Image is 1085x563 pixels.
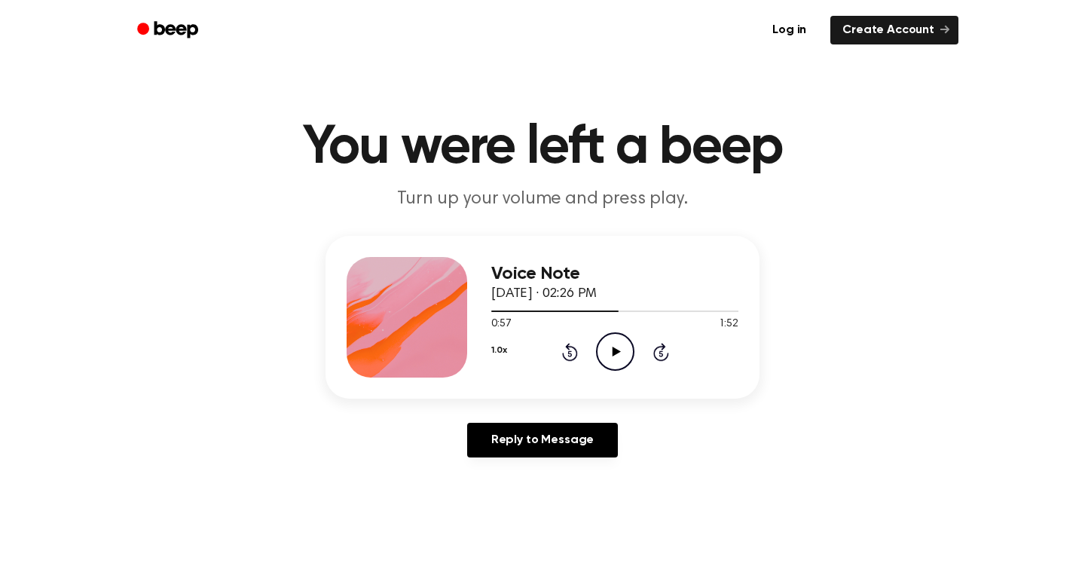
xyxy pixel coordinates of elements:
[253,187,832,212] p: Turn up your volume and press play.
[491,264,738,284] h3: Voice Note
[757,13,821,47] a: Log in
[491,287,597,301] span: [DATE] · 02:26 PM
[467,423,618,457] a: Reply to Message
[127,16,212,45] a: Beep
[491,317,511,332] span: 0:57
[491,338,506,363] button: 1.0x
[830,16,958,44] a: Create Account
[719,317,738,332] span: 1:52
[157,121,928,175] h1: You were left a beep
